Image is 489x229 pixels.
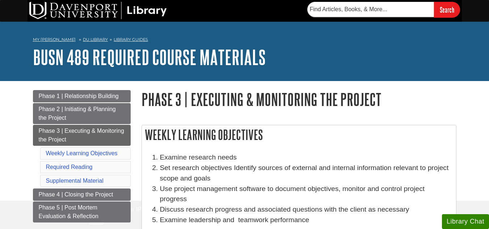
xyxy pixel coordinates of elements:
[33,90,131,102] a: Phase 1 | Relationship Building
[142,90,456,109] h1: Phase 3 | Executing & Monitoring the Project
[307,2,460,17] form: Searches DU Library's articles, books, and more
[160,184,452,205] li: Use project management software to document objectives, monitor and control project progress
[33,103,131,124] a: Phase 2 | Initiating & Planning the Project
[114,37,148,42] a: Library Guides
[33,90,131,222] div: Guide Page Menu
[33,46,266,68] a: BUSN 489 Required Course Materials
[46,150,118,156] a: Weekly Learning Objectives
[160,215,452,225] li: Examine leadership and teamwork performance
[33,125,131,146] a: Phase 3 | Executing & Monitoring the Project
[142,125,456,144] h2: Weekly Learning Objectives
[83,37,108,42] a: DU Library
[307,2,434,17] input: Find Articles, Books, & More...
[160,204,452,215] li: Discuss research progress and associated questions with the client as necessary
[46,164,93,170] a: Required Reading
[39,128,124,143] span: Phase 3 | Executing & Monitoring the Project
[33,188,131,201] a: Phase 4 | Closing the Project
[442,214,489,229] button: Library Chat
[160,152,452,163] li: Examine research needs
[39,204,98,219] span: Phase 5 | Post Mortem Evaluation & Reflection
[434,2,460,17] input: Search
[39,93,119,99] span: Phase 1 | Relationship Building
[160,163,452,184] li: Set research objectives Identify sources of external and internal information relevant to project...
[39,191,113,198] span: Phase 4 | Closing the Project
[29,2,167,19] img: DU Library
[46,178,104,184] a: Supplemental Material
[33,202,131,222] a: Phase 5 | Post Mortem Evaluation & Reflection
[39,106,116,121] span: Phase 2 | Initiating & Planning the Project
[33,37,76,43] a: My [PERSON_NAME]
[33,35,456,46] nav: breadcrumb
